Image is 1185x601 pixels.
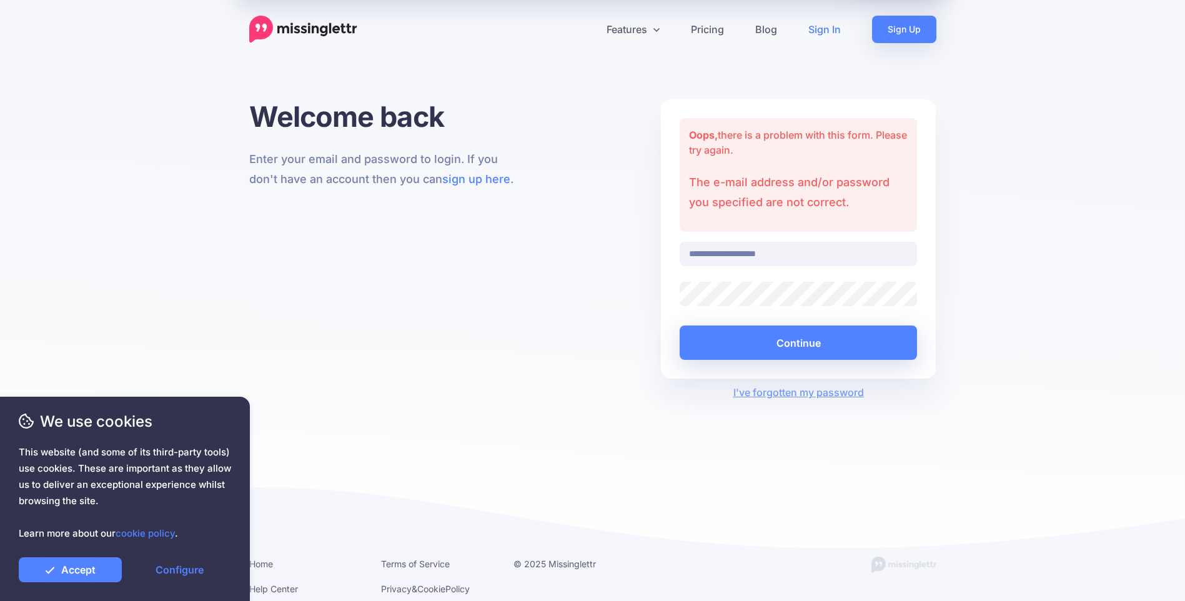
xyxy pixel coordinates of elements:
[417,584,445,594] a: Cookie
[249,149,525,189] p: Enter your email and password to login. If you don't have an account then you can .
[680,325,918,360] button: Continue
[872,16,936,43] a: Sign Up
[116,527,175,539] a: cookie policy
[513,556,627,572] li: © 2025 Missinglettr
[793,16,856,43] a: Sign In
[591,16,675,43] a: Features
[740,16,793,43] a: Blog
[680,118,918,232] div: there is a problem with this form. Please try again.
[733,386,864,399] a: I've forgotten my password
[249,559,273,569] a: Home
[689,129,718,141] strong: Oops,
[381,559,450,569] a: Terms of Service
[19,410,231,432] span: We use cookies
[442,172,510,186] a: sign up here
[19,557,122,582] a: Accept
[249,584,298,594] a: Help Center
[128,557,231,582] a: Configure
[19,444,231,542] span: This website (and some of its third-party tools) use cookies. These are important as they allow u...
[249,99,525,134] h1: Welcome back
[675,16,740,43] a: Pricing
[381,581,495,597] li: & Policy
[381,584,412,594] a: Privacy
[689,172,908,212] p: The e-mail address and/or password you specified are not correct.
